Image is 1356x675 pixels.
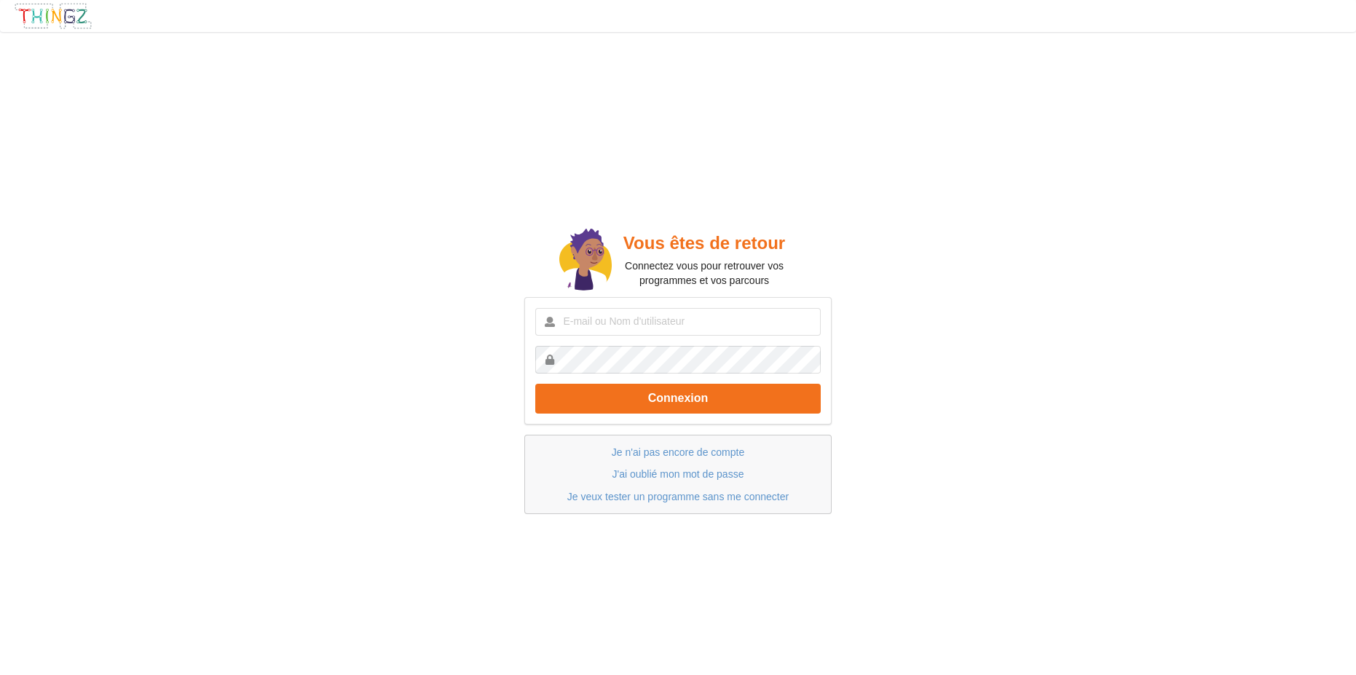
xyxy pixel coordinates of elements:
input: E-mail ou Nom d'utilisateur [535,308,821,336]
h2: Vous êtes de retour [612,232,796,255]
img: doc.svg [559,229,612,293]
a: J'ai oublié mon mot de passe [612,468,744,480]
a: Je veux tester un programme sans me connecter [567,491,789,502]
p: Connectez vous pour retrouver vos programmes et vos parcours [612,258,796,288]
button: Connexion [535,384,821,414]
a: Je n'ai pas encore de compte [612,446,744,458]
img: thingz_logo.png [14,2,92,30]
